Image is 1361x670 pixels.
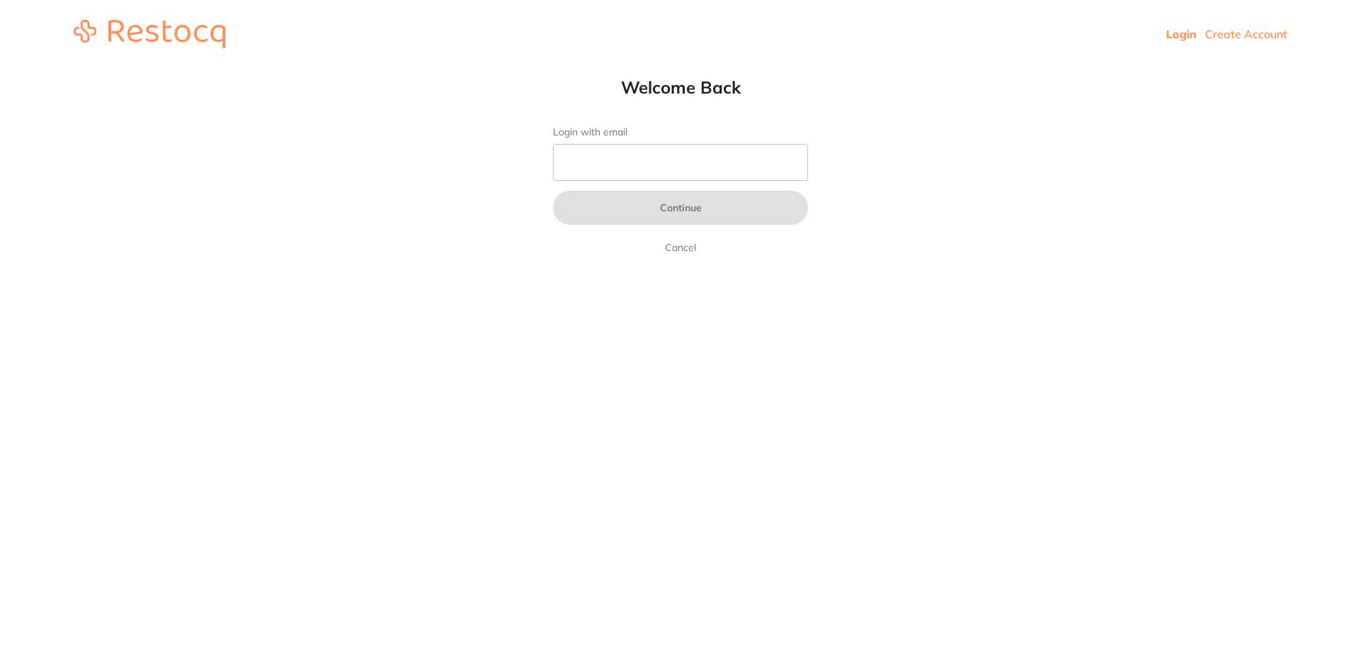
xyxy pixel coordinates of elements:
[1166,27,1197,41] a: Login
[1205,27,1287,41] a: Create Account
[74,20,225,48] img: restocq_logo.svg
[553,191,808,225] button: Continue
[662,239,699,256] a: Cancel
[553,126,808,138] label: Login with email
[525,77,836,98] h1: Welcome Back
